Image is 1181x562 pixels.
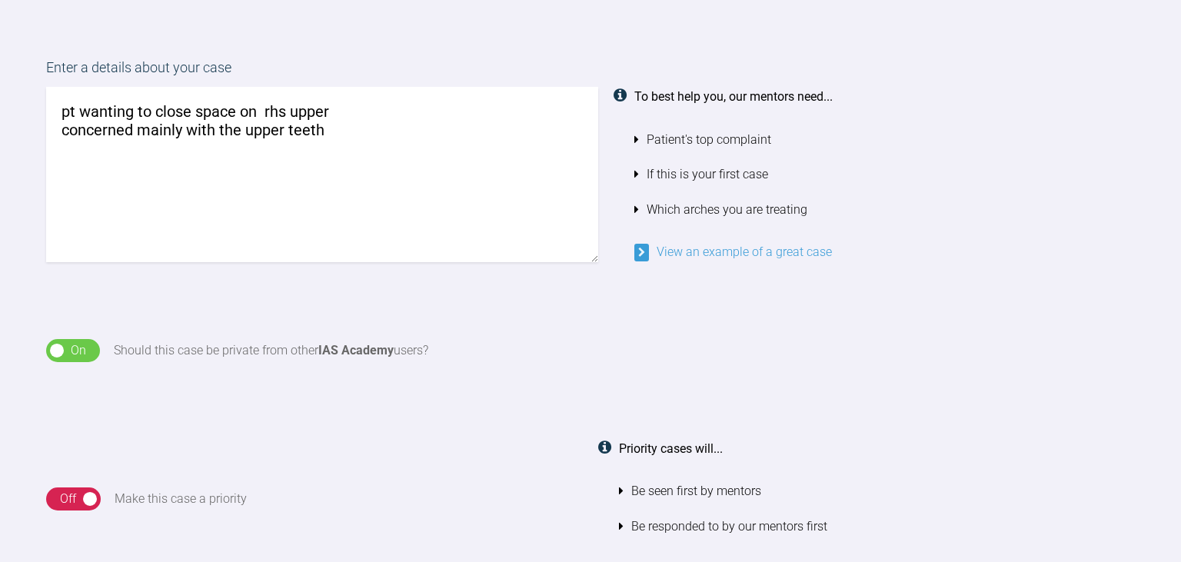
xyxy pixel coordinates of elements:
[318,343,394,357] strong: IAS Academy
[619,474,1135,509] li: Be seen first by mentors
[46,87,598,262] textarea: pt wanting to close space on rhs upper concerned mainly with the upper teeth
[619,509,1135,544] li: Be responded to by our mentors first
[619,441,723,456] strong: Priority cases will...
[71,341,86,361] div: On
[115,489,247,509] div: Make this case a priority
[114,341,428,361] div: Should this case be private from other users?
[634,89,833,104] strong: To best help you, our mentors need...
[46,57,1135,87] label: Enter a details about your case
[60,489,76,509] div: Off
[634,192,1135,228] li: Which arches you are treating
[634,244,832,259] a: View an example of a great case
[634,122,1135,158] li: Patient's top complaint
[634,157,1135,192] li: If this is your first case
